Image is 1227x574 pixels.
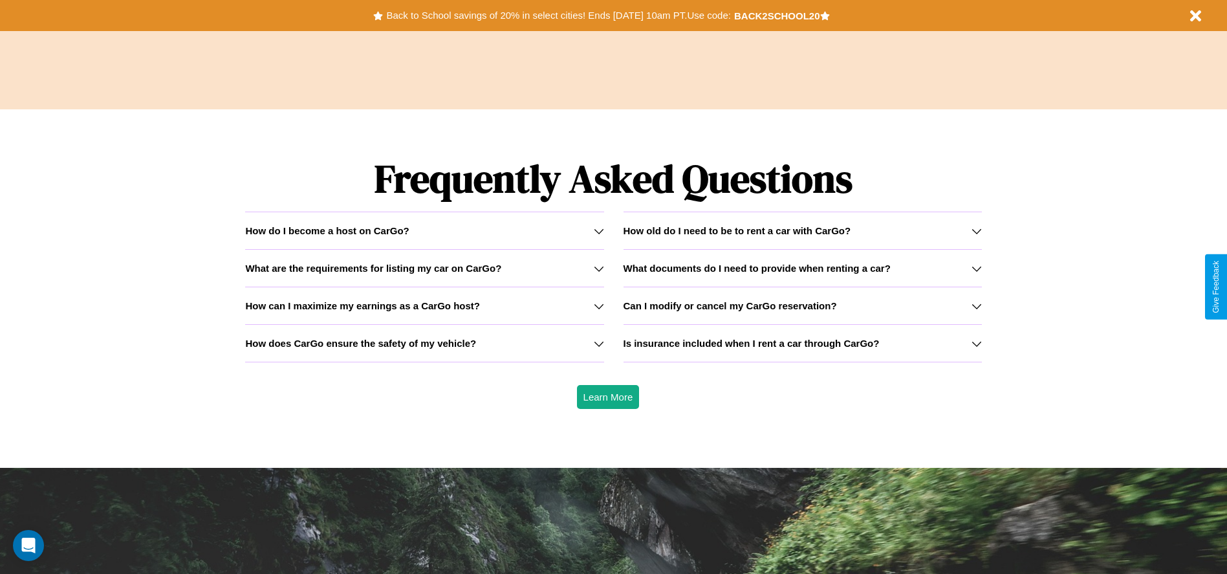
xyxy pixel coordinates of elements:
[245,225,409,236] h3: How do I become a host on CarGo?
[624,225,851,236] h3: How old do I need to be to rent a car with CarGo?
[13,530,44,561] div: Open Intercom Messenger
[734,10,820,21] b: BACK2SCHOOL20
[624,263,891,274] h3: What documents do I need to provide when renting a car?
[245,338,476,349] h3: How does CarGo ensure the safety of my vehicle?
[577,385,640,409] button: Learn More
[245,263,501,274] h3: What are the requirements for listing my car on CarGo?
[1211,261,1221,313] div: Give Feedback
[624,338,880,349] h3: Is insurance included when I rent a car through CarGo?
[624,300,837,311] h3: Can I modify or cancel my CarGo reservation?
[245,300,480,311] h3: How can I maximize my earnings as a CarGo host?
[383,6,733,25] button: Back to School savings of 20% in select cities! Ends [DATE] 10am PT.Use code:
[245,146,981,212] h1: Frequently Asked Questions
